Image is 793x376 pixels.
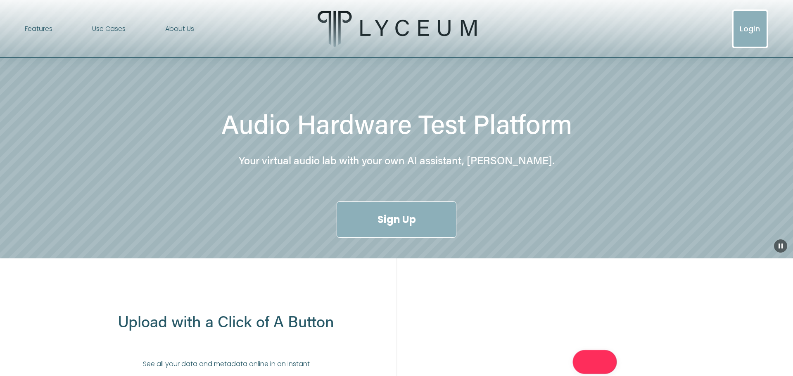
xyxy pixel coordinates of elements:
img: Lyceum [318,11,477,47]
a: Login [732,9,768,48]
a: folder dropdown [25,22,52,35]
p: See all your data and metadata online in an instant [118,358,335,370]
a: About Us [165,22,194,35]
h1: Upload with a Click of A Button [118,313,334,329]
button: Pause Background [774,239,787,253]
h1: Audio Hardware Test Platform [150,107,643,140]
h4: Your virtual audio lab with your own AI assistant, [PERSON_NAME]. [150,153,643,168]
a: folder dropdown [92,22,126,35]
span: Use Cases [92,23,126,35]
a: Sign Up [337,201,457,238]
span: Features [25,23,52,35]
